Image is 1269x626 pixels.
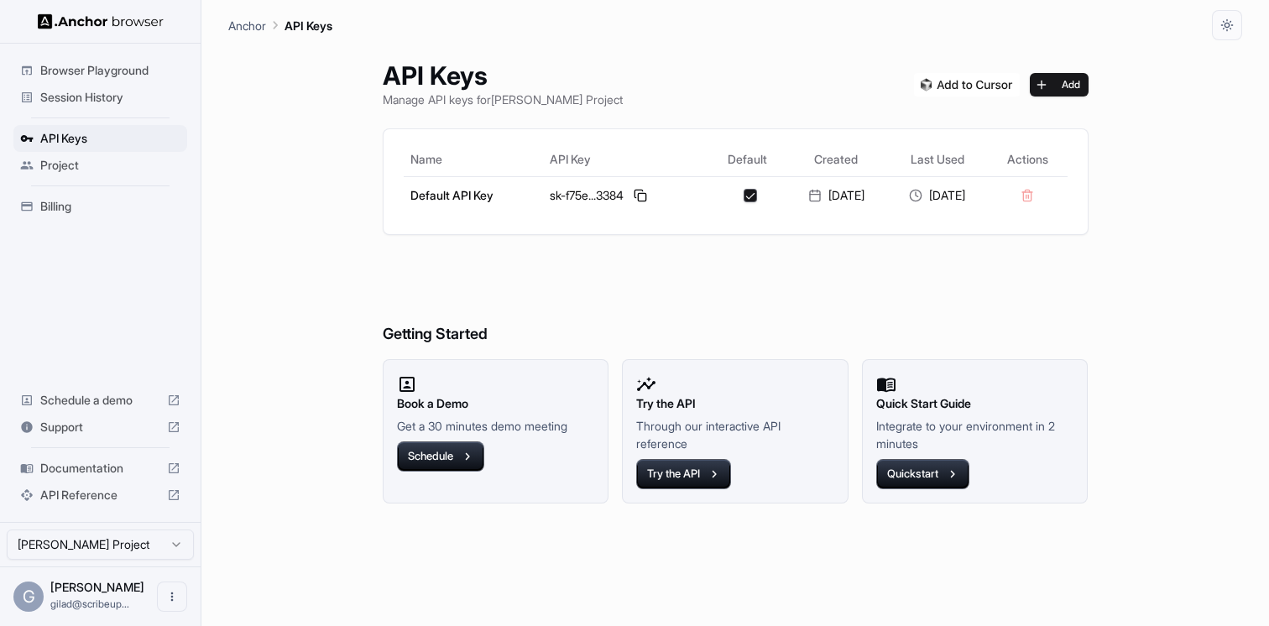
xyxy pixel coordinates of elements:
h2: Try the API [636,394,834,413]
span: gilad@scribeup.io [50,597,129,610]
span: API Keys [40,130,180,147]
span: Session History [40,89,180,106]
img: Anchor Logo [38,13,164,29]
div: Schedule a demo [13,387,187,414]
h2: Book a Demo [397,394,595,413]
div: API Keys [13,125,187,152]
div: Billing [13,193,187,220]
span: Documentation [40,460,160,477]
span: Billing [40,198,180,215]
button: Schedule [397,441,484,472]
span: Schedule a demo [40,392,160,409]
img: Add anchorbrowser MCP server to Cursor [914,73,1020,97]
div: [DATE] [894,187,981,204]
span: Gilad Spitzer [50,580,144,594]
div: Browser Playground [13,57,187,84]
div: sk-f75e...3384 [550,185,702,206]
th: Last Used [887,143,988,176]
p: Anchor [228,17,266,34]
h6: Getting Started [383,255,1089,347]
div: Project [13,152,187,179]
button: Copy API key [630,185,650,206]
th: Default [709,143,786,176]
div: Documentation [13,455,187,482]
button: Open menu [157,582,187,612]
div: Session History [13,84,187,111]
h2: Quick Start Guide [876,394,1074,413]
p: API Keys [285,17,332,34]
th: Actions [988,143,1067,176]
button: Try the API [636,459,731,489]
span: Support [40,419,160,436]
nav: breadcrumb [228,16,332,34]
th: API Key [543,143,708,176]
p: Manage API keys for [PERSON_NAME] Project [383,91,623,108]
p: Through our interactive API reference [636,417,834,452]
div: API Reference [13,482,187,509]
div: [DATE] [792,187,880,204]
div: G [13,582,44,612]
td: Default API Key [404,176,544,214]
p: Get a 30 minutes demo meeting [397,417,595,435]
div: Support [13,414,187,441]
th: Created [786,143,886,176]
p: Integrate to your environment in 2 minutes [876,417,1074,452]
button: Add [1030,73,1089,97]
button: Quickstart [876,459,969,489]
span: API Reference [40,487,160,503]
span: Browser Playground [40,62,180,79]
h1: API Keys [383,60,623,91]
span: Project [40,157,180,174]
th: Name [404,143,544,176]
